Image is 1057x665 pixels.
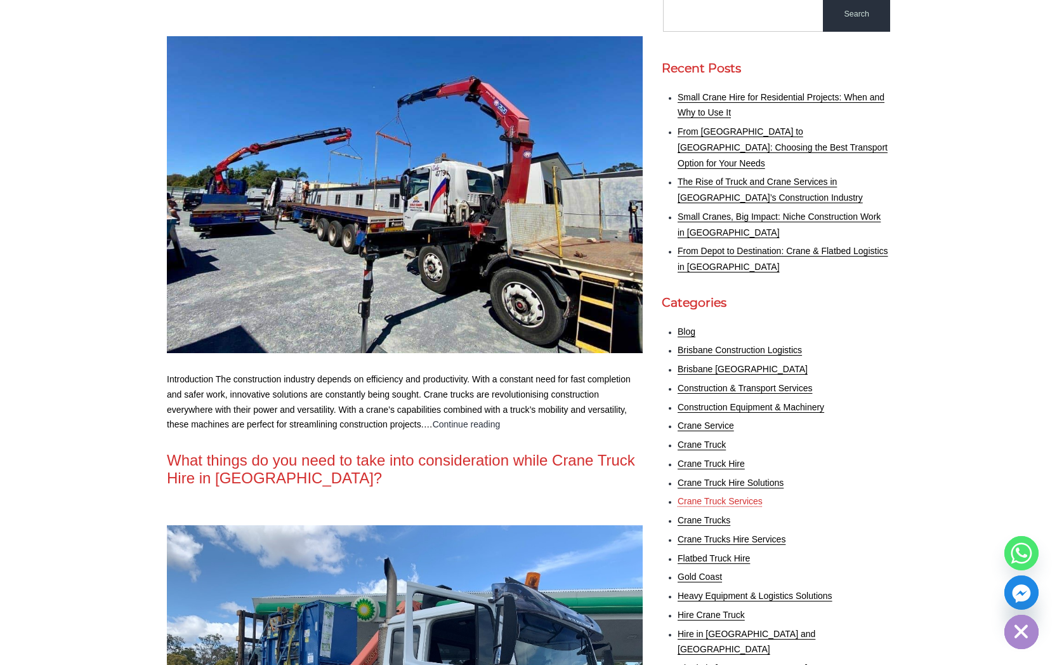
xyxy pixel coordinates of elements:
a: From [GEOGRAPHIC_DATA] to [GEOGRAPHIC_DATA]: Choosing the Best Transport Option for Your Needs [678,126,888,168]
a: Hire in [GEOGRAPHIC_DATA] and [GEOGRAPHIC_DATA] [678,629,815,655]
a: Crane Truck Hire Solutions [678,478,784,488]
a: Small Crane Hire for Residential Projects: When and Why to Use It [678,92,884,118]
h2: Categories [662,295,890,312]
a: Blog [678,326,695,337]
a: The Rise of Truck and Crane Services in [GEOGRAPHIC_DATA]’s Construction Industry [678,177,863,203]
a: Continue reading [433,419,501,429]
a: Crane Truck Hire [678,459,745,469]
a: Brisbane Construction Logistics [678,345,802,355]
a: Hire Crane Truck [678,610,745,620]
a: Crane Service [678,420,734,431]
a: Heavy Equipment & Logistics Solutions [678,591,832,601]
a: Gold Coast [678,572,722,582]
img: 3 Crane Trucks Working Together [167,36,643,353]
a: Flatbed Truck Hire [678,553,750,563]
h2: Recent Posts [662,60,890,77]
a: Facebook_Messenger [1004,575,1039,610]
a: Whatsapp [1004,536,1039,570]
a: Crane Trucks [678,515,730,525]
a: Crane Truck Services [678,496,763,506]
a: Construction Equipment & Machinery [678,402,824,412]
a: From Depot to Destination: Crane & Flatbed Logistics in [GEOGRAPHIC_DATA] [678,246,888,272]
a: Construction & Transport Services [678,383,812,393]
a: What things do you need to take into consideration while Crane Truck Hire in [GEOGRAPHIC_DATA]? [167,452,635,487]
nav: Recent Posts [662,90,890,276]
a: Crane Trucks Hire Services [678,534,785,544]
a: Brisbane [GEOGRAPHIC_DATA] [678,364,808,374]
p: Introduction The construction industry depends on efficiency and productivity. With a constant ne... [167,372,643,433]
a: Crane Truck [678,440,726,450]
a: Small Cranes, Big Impact: Niche Construction Work in [GEOGRAPHIC_DATA] [678,212,881,238]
